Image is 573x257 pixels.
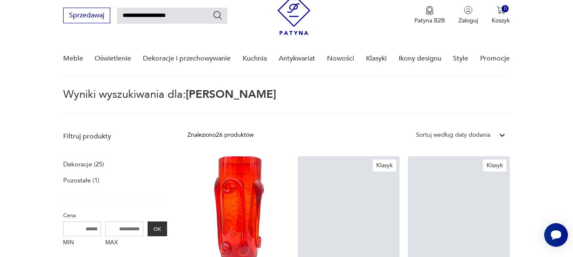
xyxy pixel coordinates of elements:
a: Ikona medaluPatyna B2B [414,6,445,25]
p: Zaloguj [458,17,478,25]
a: Antykwariat [279,42,315,75]
a: Ikony designu [399,42,442,75]
a: Pozostałe (1) [63,174,99,186]
a: Klasyki [366,42,387,75]
a: Meble [63,42,83,75]
button: Szukaj [212,10,223,20]
img: Ikonka użytkownika [464,6,472,14]
a: Nowości [327,42,354,75]
p: Patyna B2B [414,17,445,25]
p: Koszyk [492,17,510,25]
button: 0Koszyk [492,6,510,25]
button: Sprzedawaj [63,8,110,23]
a: Oświetlenie [95,42,131,75]
p: Filtruj produkty [63,132,167,141]
p: Wyniki wyszukiwania dla: [63,89,510,114]
a: Promocje [480,42,510,75]
a: Dekoracje (25) [63,158,104,170]
a: Dekoracje i przechowywanie [143,42,231,75]
a: Sprzedawaj [63,13,110,19]
label: MAX [105,236,143,250]
button: Patyna B2B [414,6,445,25]
div: Znaleziono 26 produktów [187,130,254,140]
span: [PERSON_NAME] [186,87,276,102]
div: 0 [502,5,509,12]
a: Kuchnia [243,42,267,75]
p: Cena [63,211,167,220]
label: MIN [63,236,101,250]
div: Sortuj według daty dodania [416,130,490,140]
img: Ikona medalu [425,6,434,15]
img: Ikona koszyka [497,6,505,14]
button: OK [148,221,167,236]
button: Zaloguj [458,6,478,25]
iframe: Smartsupp widget button [544,223,568,247]
a: Style [453,42,468,75]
